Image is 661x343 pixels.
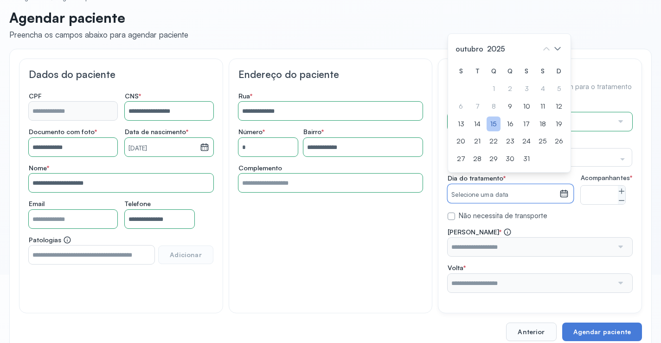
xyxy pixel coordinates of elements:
div: T [470,64,484,79]
div: D [552,64,566,79]
div: 26 [552,134,566,149]
div: S [454,64,468,79]
div: 20 [454,134,468,149]
span: 2025 [485,42,507,55]
span: Rua [238,92,252,100]
div: 23 [503,134,517,149]
button: Anterior [506,323,556,341]
div: 27 [454,151,468,167]
div: 24 [520,134,533,149]
div: 9 [503,99,517,114]
span: outubro [454,42,485,55]
span: Documento com foto [29,128,97,136]
span: Bairro [303,128,324,136]
span: Dia do tratamento [448,174,506,182]
div: 21 [470,134,484,149]
div: 15 [487,116,501,132]
span: Patologias [29,236,71,244]
p: Agendar paciente [9,9,188,26]
div: Preencha os campos abaixo para agendar paciente [9,30,188,39]
span: Email [29,200,45,208]
div: 18 [536,116,550,132]
label: Não necessita de transporte [459,212,547,220]
div: 28 [470,151,484,167]
span: [PERSON_NAME] [448,228,512,236]
span: CNS [125,92,141,100]
div: 25 [536,134,550,149]
span: Volta [448,264,466,272]
span: Data de nascimento [125,128,188,136]
div: S [536,64,550,79]
h3: Dados do paciente [29,68,213,80]
small: Selecione uma data [451,190,556,200]
div: Q [503,64,517,79]
div: 29 [487,151,501,167]
div: Q [487,64,501,79]
span: Acompanhantes [581,174,632,182]
span: Número [238,128,265,136]
div: 22 [487,134,501,149]
span: Complemento [238,164,282,172]
span: CPF [29,92,42,100]
small: [DATE] [128,144,196,153]
span: Telefone [125,200,151,208]
button: Agendar paciente [562,323,642,341]
h3: Endereço do paciente [238,68,423,80]
div: 14 [470,116,484,132]
div: 17 [520,116,533,132]
span: Nome [29,164,49,172]
div: 31 [520,151,533,167]
div: 19 [552,116,566,132]
div: 13 [454,116,468,132]
div: 11 [536,99,550,114]
div: 12 [552,99,566,114]
div: 30 [503,151,517,167]
button: Adicionar [158,246,213,264]
div: 10 [520,99,533,114]
div: 16 [503,116,517,132]
div: S [520,64,533,79]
